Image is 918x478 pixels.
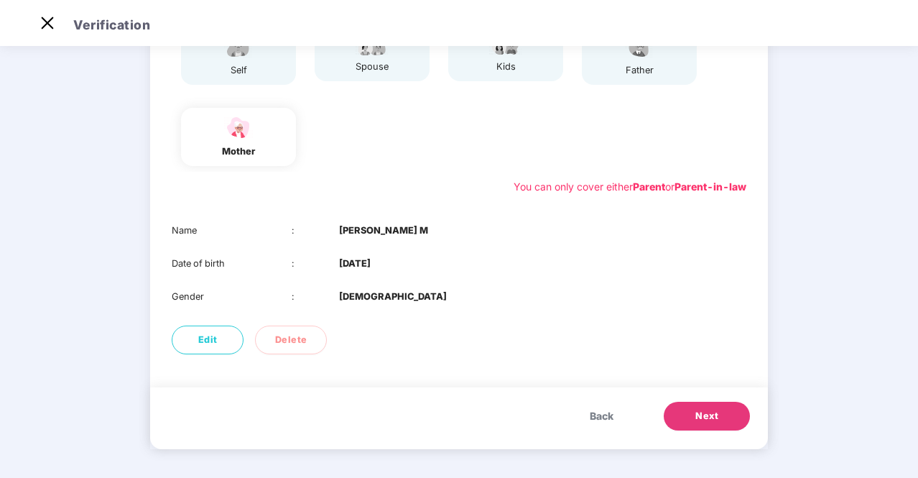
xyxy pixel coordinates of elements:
b: [PERSON_NAME] M [339,224,428,238]
div: : [292,257,340,271]
div: kids [488,60,524,74]
span: Next [695,409,718,423]
div: self [221,63,256,78]
div: father [621,63,657,78]
img: svg+xml;base64,PHN2ZyBpZD0iRW1wbG95ZWVfbWFsZSIgeG1sbnM9Imh0dHA6Ly93d3cudzMub3JnLzIwMDAvc3ZnIiB3aW... [221,35,256,60]
div: : [292,224,340,238]
button: Delete [255,326,327,354]
div: Date of birth [172,257,292,271]
button: Back [575,402,628,431]
span: Delete [275,333,307,347]
div: Name [172,224,292,238]
b: [DATE] [339,257,371,271]
button: Next [664,402,750,431]
b: Parent [633,180,665,193]
img: svg+xml;base64,PHN2ZyBpZD0iRmF0aGVyX2ljb24iIHhtbG5zPSJodHRwOi8vd3d3LnczLm9yZy8yMDAwL3N2ZyIgeG1sbn... [621,35,657,60]
div: : [292,290,340,304]
img: svg+xml;base64,PHN2ZyB4bWxucz0iaHR0cDovL3d3dy53My5vcmcvMjAwMC9zdmciIHdpZHRoPSI3OS4wMzciIGhlaWdodD... [488,39,524,56]
div: mother [221,144,256,159]
b: [DEMOGRAPHIC_DATA] [339,290,447,304]
div: You can only cover either or [514,179,746,195]
b: Parent-in-law [674,180,746,193]
span: Edit [198,333,218,347]
button: Edit [172,326,244,354]
div: Gender [172,290,292,304]
img: svg+xml;base64,PHN2ZyB4bWxucz0iaHR0cDovL3d3dy53My5vcmcvMjAwMC9zdmciIHdpZHRoPSI1NCIgaGVpZ2h0PSIzOC... [221,115,256,140]
div: spouse [354,60,390,74]
span: Back [590,408,613,424]
img: svg+xml;base64,PHN2ZyB4bWxucz0iaHR0cDovL3d3dy53My5vcmcvMjAwMC9zdmciIHdpZHRoPSI5Ny44OTciIGhlaWdodD... [354,39,390,56]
